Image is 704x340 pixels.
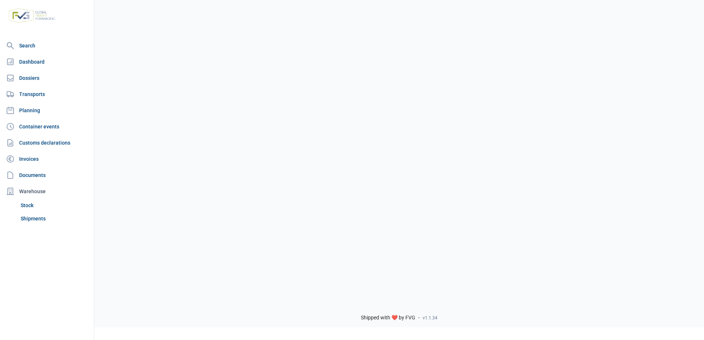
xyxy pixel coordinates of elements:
a: Transports [3,87,91,102]
a: Documents [3,168,91,183]
span: v1.1.34 [423,315,437,321]
a: Container events [3,119,91,134]
a: Search [3,38,91,53]
a: Customs declarations [3,135,91,150]
a: Invoices [3,152,91,166]
span: - [418,315,420,321]
a: Dossiers [3,71,91,85]
a: Planning [3,103,91,118]
a: Shipments [18,212,91,225]
span: Shipped with ❤️ by FVG [361,315,415,321]
img: FVG - Global freight forwarding [6,6,58,26]
a: Stock [18,199,91,212]
a: Dashboard [3,54,91,69]
div: Warehouse [3,184,91,199]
